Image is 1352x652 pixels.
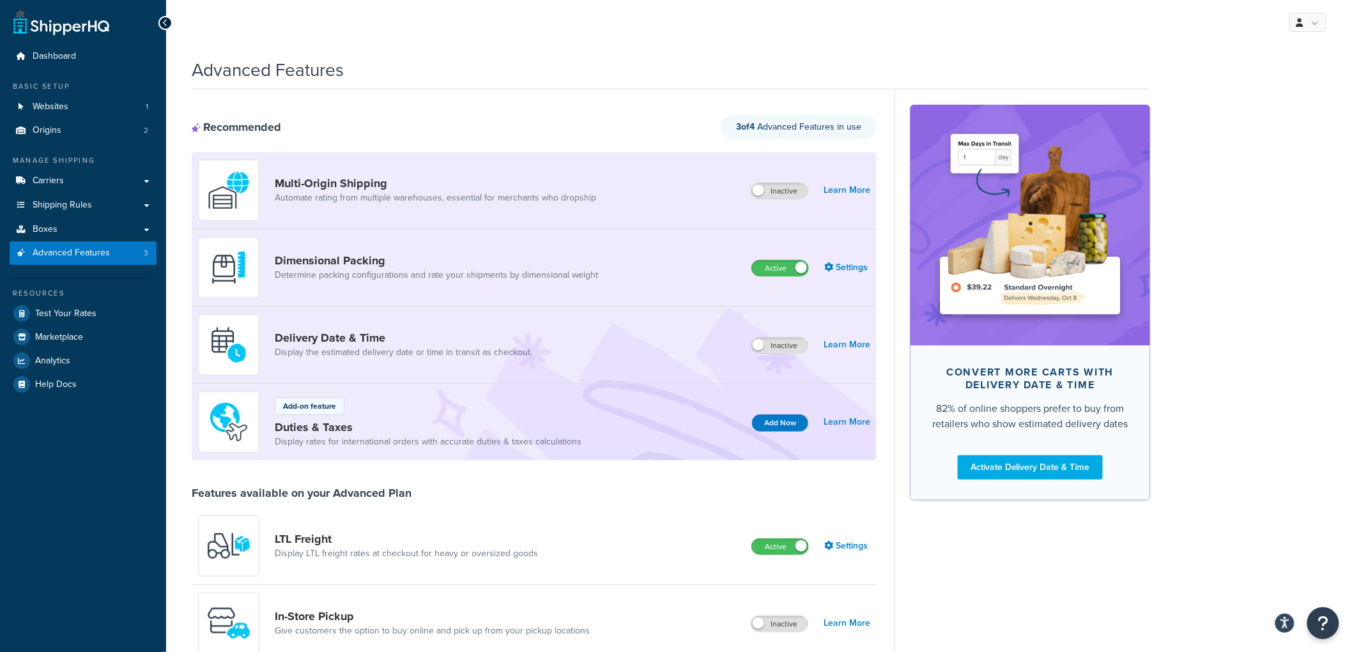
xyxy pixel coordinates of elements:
[35,332,83,343] span: Marketplace
[736,120,861,133] span: Advanced Features in use
[275,254,598,268] a: Dimensional Packing
[35,356,70,367] span: Analytics
[10,119,157,142] li: Origins
[275,346,532,359] a: Display the estimated delivery date or time in transit as checkout.
[752,414,808,432] button: Add Now
[1307,607,1339,639] button: Open Resource Center
[930,124,1131,326] img: feature-image-ddt-36eae7f7280da8017bfb280eaccd9c446f90b1fe08728e4019434db127062ab4.png
[752,539,808,554] label: Active
[35,308,96,319] span: Test Your Rates
[283,400,336,412] p: Add-on feature
[824,614,870,632] a: Learn More
[275,436,581,448] a: Display rates for international orders with accurate duties & taxes calculations
[146,102,148,112] span: 1
[824,259,870,277] a: Settings
[192,57,344,82] h1: Advanced Features
[931,366,1130,391] div: Convert more carts with delivery date & time
[736,120,755,133] strong: 3 of 4
[275,625,590,637] a: Give customers the option to buy online and pick up from your pickup locations
[10,119,157,142] a: Origins2
[206,400,251,444] img: icon-duo-feat-landed-cost-7136b061.png
[824,413,870,431] a: Learn More
[33,200,92,211] span: Shipping Rules
[10,193,157,217] a: Shipping Rules
[824,181,870,199] a: Learn More
[10,81,157,92] div: Basic Setup
[275,176,596,190] a: Multi-Origin Shipping
[10,95,157,119] a: Websites1
[206,168,251,213] img: WatD5o0RtDAAAAAElFTkSuQmCC
[10,349,157,372] a: Analytics
[752,261,808,276] label: Active
[10,45,157,68] a: Dashboard
[275,609,590,623] a: In-Store Pickup
[824,537,870,555] a: Settings
[33,248,110,259] span: Advanced Features
[10,288,157,299] div: Resources
[275,547,538,560] a: Display LTL freight rates at checkout for heavy or oversized goods
[33,102,68,112] span: Websites
[275,331,532,345] a: Delivery Date & Time
[10,241,157,265] a: Advanced Features3
[144,248,148,259] span: 3
[931,401,1130,432] div: 82% of online shoppers prefer to buy from retailers who show estimated delivery dates
[10,241,157,265] li: Advanced Features
[33,51,76,62] span: Dashboard
[751,338,808,353] label: Inactive
[33,224,58,235] span: Boxes
[35,379,77,390] span: Help Docs
[206,322,251,367] img: gfkeb5ejjkALwAAAABJRU5ErkJggg==
[275,192,596,204] a: Automate rating from multiple warehouses, essential for merchants who dropship
[206,524,251,568] img: y79ZsPf0fXUFUhFXDzUgf+ktZg5F2+ohG75+v3d2s1D9TjoU8PiyCIluIjV41seZevKCRuEjTPPOKHJsQcmKCXGdfprl3L4q7...
[10,326,157,349] a: Marketplace
[10,373,157,396] a: Help Docs
[206,245,251,290] img: DTVBYsAAAAAASUVORK5CYII=
[958,455,1103,480] a: Activate Delivery Date & Time
[192,120,281,134] div: Recommended
[192,486,411,500] div: Features available on your Advanced Plan
[10,302,157,325] a: Test Your Rates
[10,155,157,166] div: Manage Shipping
[10,95,157,119] li: Websites
[275,269,598,282] a: Determine packing configurations and rate your shipments by dimensional weight
[751,183,808,199] label: Inactive
[824,336,870,354] a: Learn More
[206,601,251,646] img: wfgcfpwTIucLEAAAAASUVORK5CYII=
[33,176,64,186] span: Carriers
[144,125,148,136] span: 2
[10,218,157,241] a: Boxes
[751,616,808,632] label: Inactive
[10,169,157,193] a: Carriers
[33,125,61,136] span: Origins
[275,420,581,434] a: Duties & Taxes
[275,532,538,546] a: LTL Freight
